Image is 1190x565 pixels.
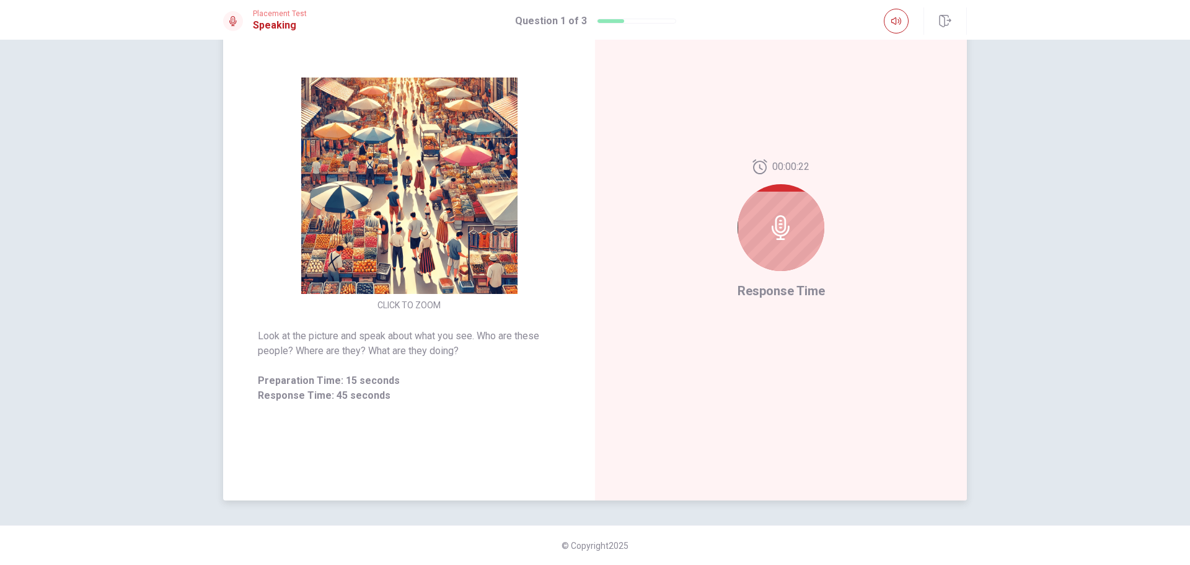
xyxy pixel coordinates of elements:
h1: Question 1 of 3 [515,14,587,29]
span: Response Time: 45 seconds [258,388,560,403]
h1: Speaking [253,18,307,33]
button: CLICK TO ZOOM [372,296,446,314]
span: Preparation Time: 15 seconds [258,373,560,388]
span: Look at the picture and speak about what you see. Who are these people? Where are they? What are ... [258,329,560,358]
img: [object Object] [290,78,528,294]
span: Response Time [738,283,825,298]
span: 00:00:22 [772,159,809,174]
span: Placement Test [253,9,307,18]
span: © Copyright 2025 [562,541,628,551]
